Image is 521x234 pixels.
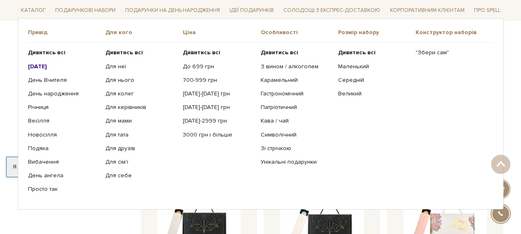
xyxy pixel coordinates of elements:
a: Маленький [338,63,409,70]
span: Ціна [183,29,260,36]
a: "Збери сам" [416,49,487,56]
a: 3000 грн і більше [183,131,254,138]
a: Кава / чай [260,117,332,125]
a: Про Spell [470,4,503,17]
a: Символічний [260,131,332,138]
a: [DATE]-[DATE] грн [183,90,254,97]
span: Розмір набору [338,29,416,36]
a: День народження [28,90,99,97]
a: До 699 грн [183,63,254,70]
span: Привід [28,29,105,36]
a: Для керівників [105,104,177,111]
a: Для мами [105,117,177,125]
a: День Вчителя [28,76,99,84]
a: Солодощі з експрес-доставкою [280,3,383,17]
a: Дивитись всі [28,49,99,56]
a: Для нього [105,76,177,84]
a: [DATE] [28,63,99,70]
a: 700-999 грн [183,76,254,84]
a: З вином / алкоголем [260,63,332,70]
b: Дивитись всі [105,49,143,56]
b: Дивитись всі [28,49,65,56]
b: Дивитись всі [338,49,376,56]
a: Середній [338,76,409,84]
a: Вибачення [28,158,99,166]
a: Просто так [28,185,99,193]
a: Гастрономічний [260,90,332,97]
a: Дивитись всі [260,49,332,56]
a: [DATE]-[DATE] грн [183,104,254,111]
div: Каталог [18,19,504,209]
a: Корпоративним клієнтам [386,4,467,17]
b: [DATE] [28,63,47,70]
a: Для друзів [105,145,177,152]
a: Карамельний [260,76,332,84]
a: Новосілля [28,131,99,138]
b: Дивитись всі [260,49,298,56]
a: Для колег [105,90,177,97]
a: Для сім'ї [105,158,177,166]
a: Дивитись всі [183,49,254,56]
a: Весілля [28,117,99,125]
div: Я дозволяю [DOMAIN_NAME] використовувати [7,163,230,171]
a: Патріотичний [260,104,332,111]
a: Дивитись всі [338,49,409,56]
span: Для кого [105,29,183,36]
a: День ангела [28,172,99,179]
a: Річниця [28,104,99,111]
a: Унікальні подарунки [260,158,332,166]
a: Великий [338,90,409,97]
a: Каталог [18,4,49,17]
span: Особливості [260,29,338,36]
a: Дивитись всі [105,49,177,56]
b: Дивитись всі [183,49,220,56]
a: Зі стрічкою [260,145,332,152]
span: Конструктор наборів [416,29,493,36]
a: Подяка [28,145,99,152]
a: Подарунки на День народження [122,4,223,17]
a: Для тата [105,131,177,138]
a: Ідеї подарунків [226,4,277,17]
a: Для себе [105,172,177,179]
a: [DATE]-2999 грн [183,117,254,125]
a: Подарункові набори [52,4,119,17]
a: Для неї [105,63,177,70]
